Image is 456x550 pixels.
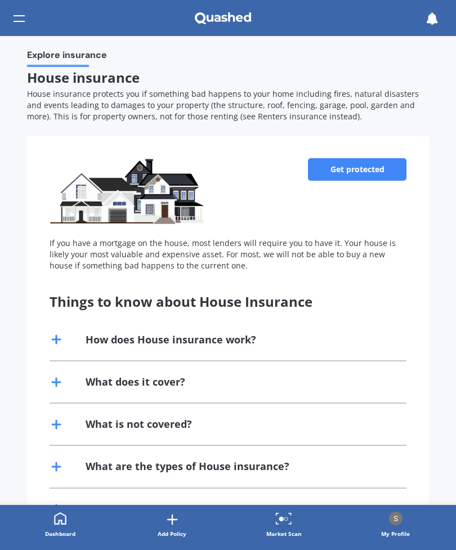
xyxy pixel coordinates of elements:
[86,333,256,347] div: How does House insurance work?
[308,158,406,181] a: Get protected
[50,238,406,271] div: If you have a mortgage on the house, most lenders will require you to have it. Your house is like...
[228,505,340,545] a: Market Scan
[266,528,302,539] div: Market Scan
[389,512,403,525] img: Profile
[27,68,140,87] span: House insurance
[50,158,205,226] img: House insurance
[27,88,419,122] span: House insurance protects you if something bad happens to your home including fires, natural disas...
[158,528,186,539] div: Add Policy
[381,528,410,539] div: My Profile
[86,417,192,431] div: What is not covered?
[27,50,107,65] span: Explore insurance
[340,505,452,545] a: ProfileMy Profile
[86,502,296,516] div: Do I need House insurance if I’m renting?
[50,292,312,311] span: Things to know about House Insurance
[45,528,75,539] div: Dashboard
[117,505,229,545] a: Add Policy
[86,459,289,473] div: What are the types of House insurance?
[5,505,117,545] a: Dashboard
[86,375,185,389] div: What does it cover?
